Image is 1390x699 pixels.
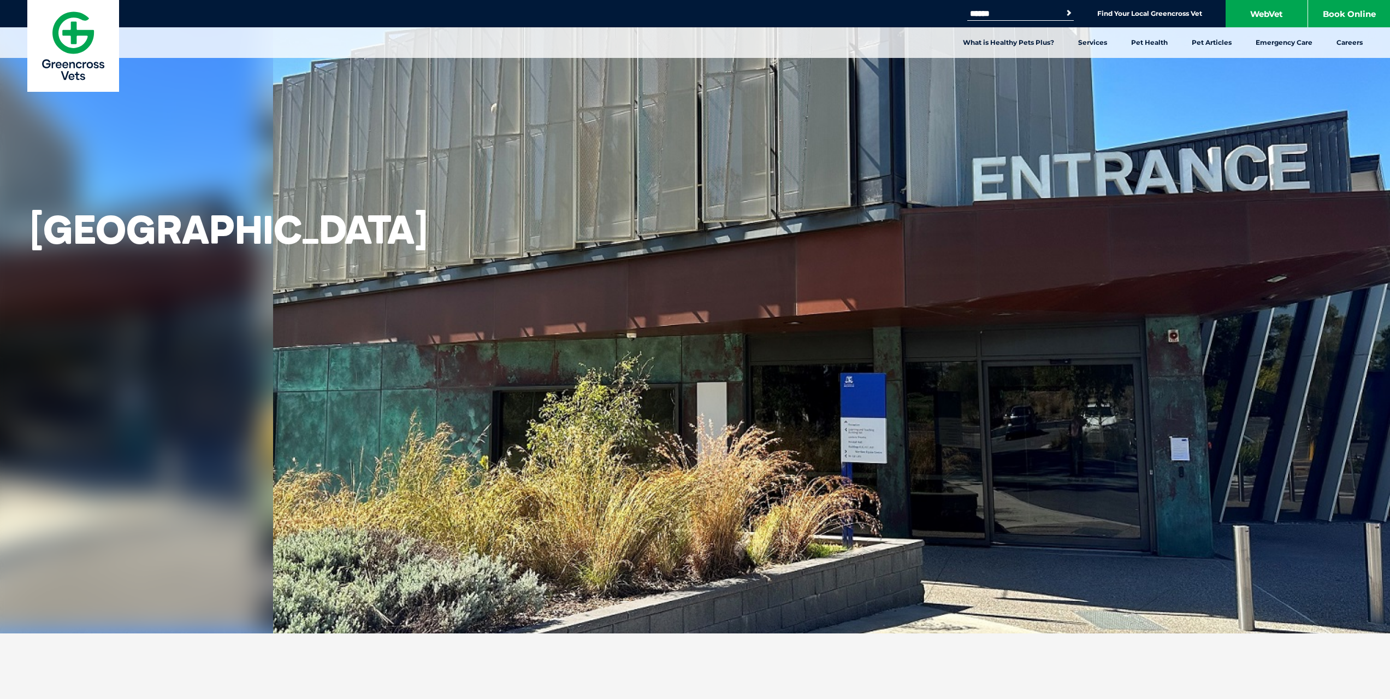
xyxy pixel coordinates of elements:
a: Services [1066,27,1119,58]
a: Emergency Care [1244,27,1324,58]
a: Careers [1324,27,1375,58]
h1: [GEOGRAPHIC_DATA] [30,206,428,253]
a: What is Healthy Pets Plus? [951,27,1066,58]
a: Pet Articles [1180,27,1244,58]
a: Find Your Local Greencross Vet [1097,9,1202,18]
a: Pet Health [1119,27,1180,58]
button: Search [1063,8,1074,19]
